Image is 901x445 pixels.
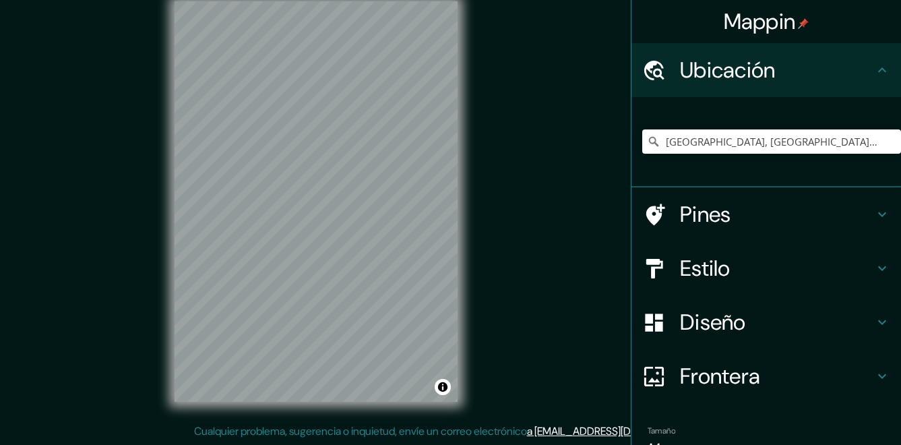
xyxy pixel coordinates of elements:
h4: Diseño [680,309,874,336]
h4: Estilo [680,255,874,282]
label: Tamaño [648,425,675,437]
canvas: Mapa [175,1,458,402]
div: Ubicación [631,43,901,97]
div: Frontera [631,349,901,403]
h4: Ubicación [680,57,874,84]
input: Elige tu ciudad o área [642,129,901,154]
font: Mappin [724,7,796,36]
a: a [EMAIL_ADDRESS][DOMAIN_NAME] [527,424,701,438]
h4: Frontera [680,363,874,390]
div: Pines [631,187,901,241]
h4: Pines [680,201,874,228]
div: Diseño [631,295,901,349]
div: Estilo [631,241,901,295]
p: Cualquier problema, sugerencia o inquietud, envíe un correo electrónico . [194,423,703,440]
button: Alternar atribución [435,379,451,395]
img: pin-icon.png [798,18,809,29]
